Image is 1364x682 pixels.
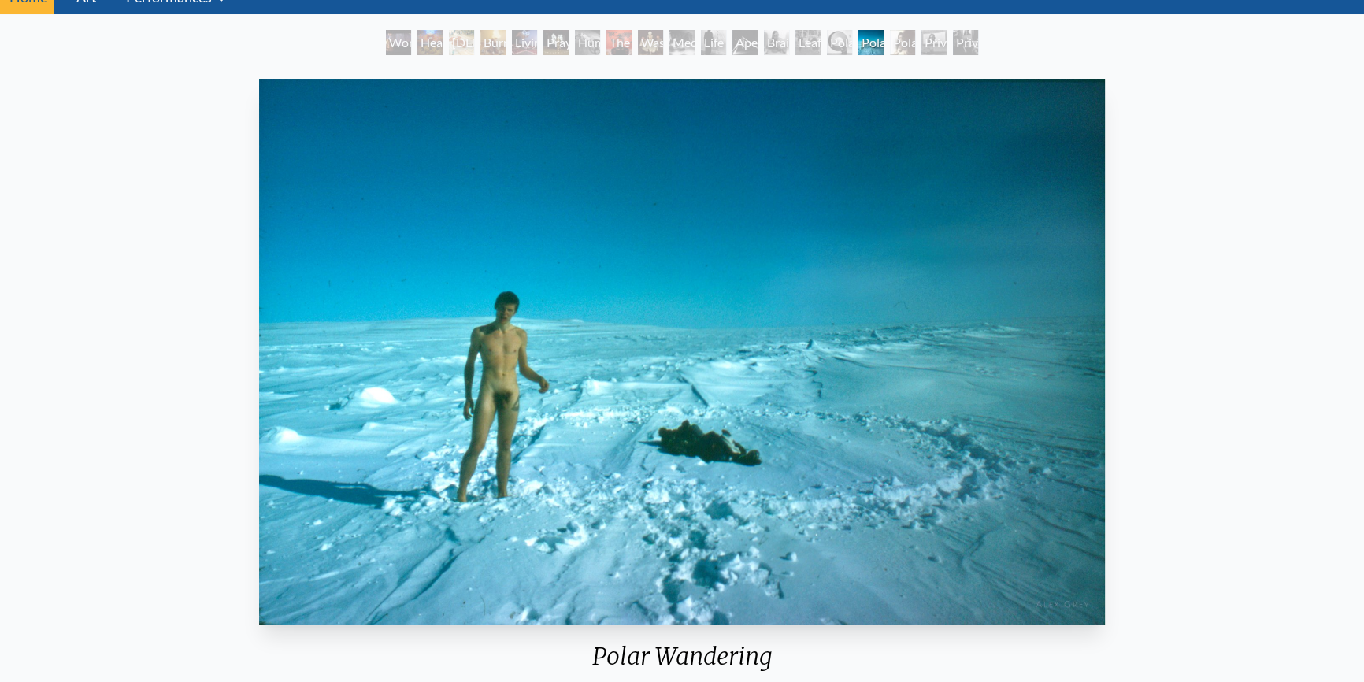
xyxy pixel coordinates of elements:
[480,30,506,55] div: Burnt Offering
[795,30,821,55] div: Leaflets
[890,30,915,55] div: Polarity Works
[386,30,411,55] div: World Spirit
[701,30,726,55] div: Life Energy
[638,30,663,55] div: Wasteland
[259,79,1106,625] img: Polar-Wandering-(1)-1975-Alex-Grey-watermarked.jpg
[764,30,789,55] div: Brain Sack
[669,30,695,55] div: Meditations on Mortality
[858,30,884,55] div: Polar Wandering
[543,30,569,55] div: Prayer Wheel
[827,30,852,55] div: Polar Unity
[732,30,758,55] div: Apex
[606,30,632,55] div: The Beast
[953,30,978,55] div: Private Subway
[575,30,600,55] div: Human Race
[449,30,474,55] div: [DEMOGRAPHIC_DATA]
[512,30,537,55] div: Living Cross
[921,30,947,55] div: Private Billboard
[417,30,443,55] div: Heart Net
